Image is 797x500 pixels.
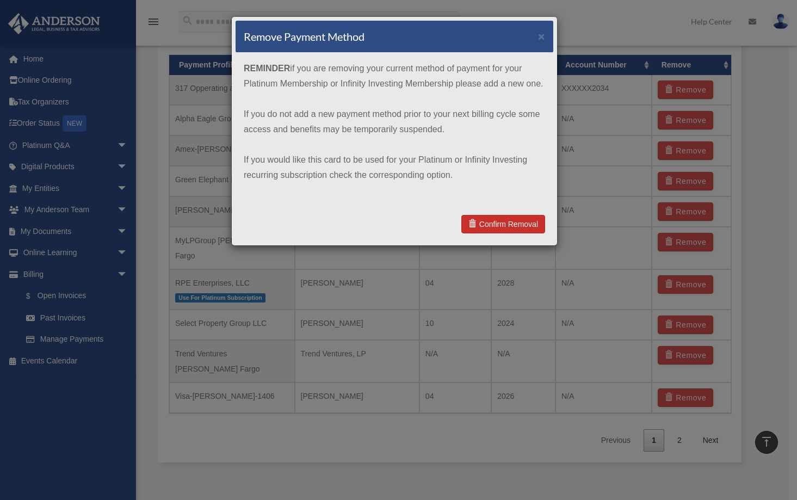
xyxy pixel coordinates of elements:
[236,53,553,206] div: if you are removing your current method of payment for your Platinum Membership or Infinity Inves...
[244,152,545,183] p: If you would like this card to be used for your Platinum or Infinity Investing recurring subscrip...
[461,215,545,233] a: Confirm Removal
[244,29,364,44] h4: Remove Payment Method
[538,30,545,42] button: ×
[244,64,290,73] strong: REMINDER
[244,107,545,137] p: If you do not add a new payment method prior to your next billing cycle some access and benefits ...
